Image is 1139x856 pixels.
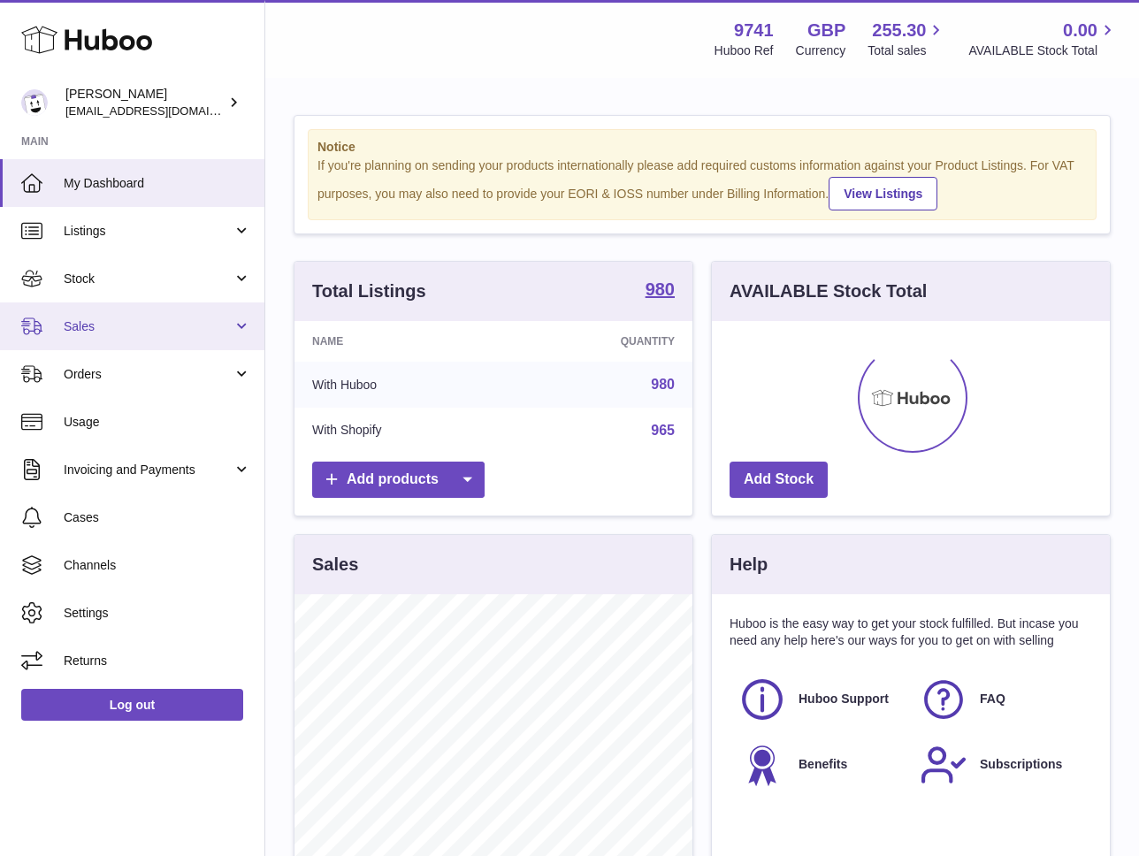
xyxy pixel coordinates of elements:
[980,756,1062,773] span: Subscriptions
[294,362,509,408] td: With Huboo
[21,89,48,116] img: aaronconwaysbo@gmail.com
[872,19,926,42] span: 255.30
[968,19,1118,59] a: 0.00 AVAILABLE Stock Total
[980,691,1005,707] span: FAQ
[317,139,1087,156] strong: Notice
[868,42,946,59] span: Total sales
[730,615,1092,649] p: Huboo is the easy way to get your stock fulfilled. But incase you need any help here's our ways f...
[651,423,675,438] a: 965
[312,462,485,498] a: Add products
[312,553,358,577] h3: Sales
[715,42,774,59] div: Huboo Ref
[799,756,847,773] span: Benefits
[730,553,768,577] h3: Help
[64,271,233,287] span: Stock
[646,280,675,298] strong: 980
[730,462,828,498] a: Add Stock
[807,19,845,42] strong: GBP
[294,321,509,362] th: Name
[312,279,426,303] h3: Total Listings
[65,86,225,119] div: [PERSON_NAME]
[646,280,675,302] a: 980
[64,414,251,431] span: Usage
[509,321,692,362] th: Quantity
[738,676,902,723] a: Huboo Support
[64,509,251,526] span: Cases
[64,605,251,622] span: Settings
[294,408,509,454] td: With Shopify
[1063,19,1097,42] span: 0.00
[796,42,846,59] div: Currency
[317,157,1087,210] div: If you're planning on sending your products internationally please add required customs informati...
[829,177,937,210] a: View Listings
[64,462,233,478] span: Invoicing and Payments
[799,691,889,707] span: Huboo Support
[65,103,260,118] span: [EMAIL_ADDRESS][DOMAIN_NAME]
[64,653,251,669] span: Returns
[920,741,1083,789] a: Subscriptions
[734,19,774,42] strong: 9741
[21,689,243,721] a: Log out
[64,175,251,192] span: My Dashboard
[968,42,1118,59] span: AVAILABLE Stock Total
[64,318,233,335] span: Sales
[738,741,902,789] a: Benefits
[868,19,946,59] a: 255.30 Total sales
[920,676,1083,723] a: FAQ
[651,377,675,392] a: 980
[64,223,233,240] span: Listings
[64,557,251,574] span: Channels
[64,366,233,383] span: Orders
[730,279,927,303] h3: AVAILABLE Stock Total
